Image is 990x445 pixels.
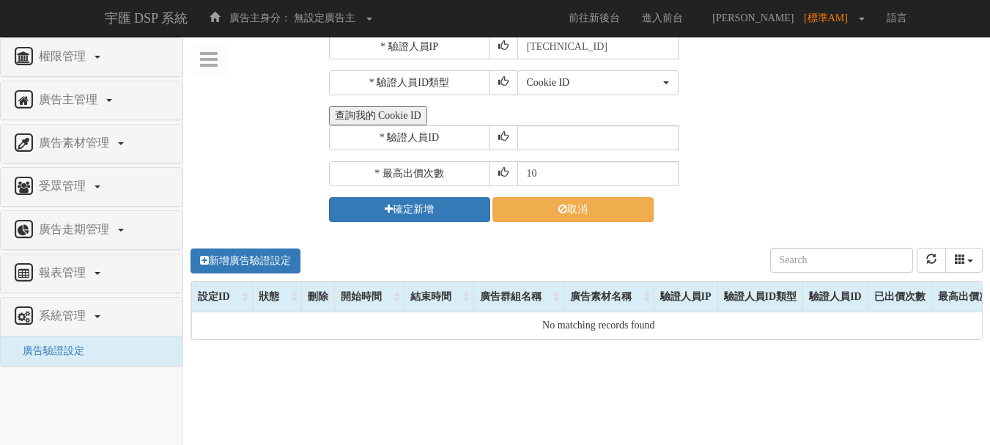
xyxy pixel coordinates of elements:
div: 結束時間 [405,282,473,312]
span: 報表管理 [35,266,93,279]
a: 廣告驗證設定 [12,345,84,356]
button: 確定新增 [329,197,490,222]
div: 狀態 [253,282,301,312]
a: 廣告走期管理 [12,218,171,242]
div: 設定ID [192,282,252,312]
div: 已出價次數 [868,282,931,312]
span: 廣告主身分： [229,12,291,23]
div: 開始時間 [335,282,404,312]
a: 系統管理 [12,305,171,328]
div: Columns [945,248,983,273]
span: 廣告主管理 [35,93,105,106]
div: 驗證人員ID [803,282,868,312]
a: 新增廣告驗證設定 [191,249,300,273]
a: 報表管理 [12,262,171,285]
button: 查詢我的 Cookie ID [329,106,427,125]
span: 權限管理 [35,50,93,62]
button: columns [945,248,983,273]
span: [PERSON_NAME] [705,12,801,23]
a: 受眾管理 [12,175,171,199]
span: 廣告走期管理 [35,223,117,235]
input: Search [770,248,913,273]
span: 無設定廣告主 [294,12,355,23]
button: refresh [917,248,946,273]
button: Cookie ID [517,70,679,95]
span: 廣告素材管理 [35,136,117,149]
a: 權限管理 [12,45,171,69]
div: 驗證人員IP [654,282,717,312]
span: 受眾管理 [35,180,93,192]
div: 廣告群組名稱 [474,282,564,312]
div: 刪除 [302,282,334,312]
a: 廣告主管理 [12,89,171,112]
a: 取消 [492,197,654,222]
div: Cookie ID [527,76,660,90]
span: [標準AM] [804,12,855,23]
a: 廣告素材管理 [12,132,171,155]
div: 驗證人員ID類型 [718,282,803,312]
span: 系統管理 [35,309,93,322]
div: 廣告素材名稱 [564,282,654,312]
